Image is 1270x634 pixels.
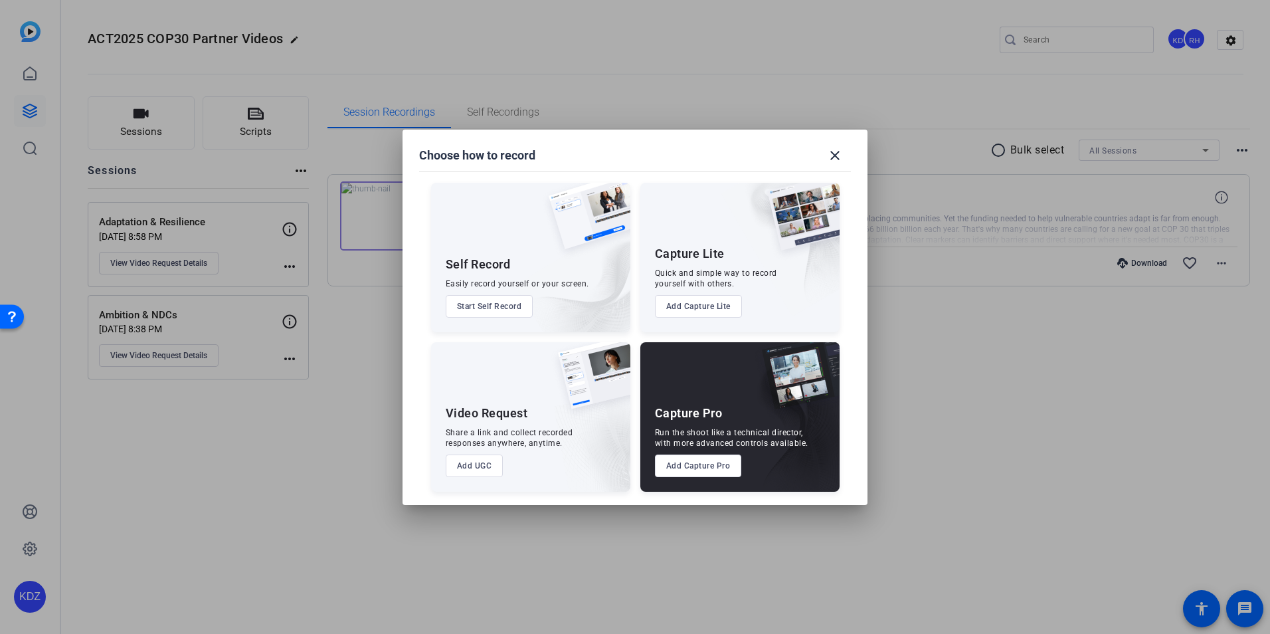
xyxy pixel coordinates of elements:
[655,295,742,318] button: Add Capture Lite
[721,183,840,316] img: embarkstudio-capture-lite.png
[655,405,723,421] div: Capture Pro
[827,148,843,163] mat-icon: close
[446,427,573,449] div: Share a link and collect recorded responses anywhere, anytime.
[741,359,840,492] img: embarkstudio-capture-pro.png
[757,183,840,264] img: capture-lite.png
[553,383,630,492] img: embarkstudio-ugc-content.png
[655,246,725,262] div: Capture Lite
[446,455,503,477] button: Add UGC
[446,278,589,289] div: Easily record yourself or your screen.
[655,268,777,289] div: Quick and simple way to record yourself with others.
[539,183,630,263] img: self-record.png
[446,257,511,272] div: Self Record
[548,342,630,423] img: ugc-content.png
[752,342,840,423] img: capture-pro.png
[446,295,533,318] button: Start Self Record
[446,405,528,421] div: Video Request
[655,427,808,449] div: Run the shoot like a technical director, with more advanced controls available.
[515,211,630,332] img: embarkstudio-self-record.png
[419,148,535,163] h1: Choose how to record
[655,455,742,477] button: Add Capture Pro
